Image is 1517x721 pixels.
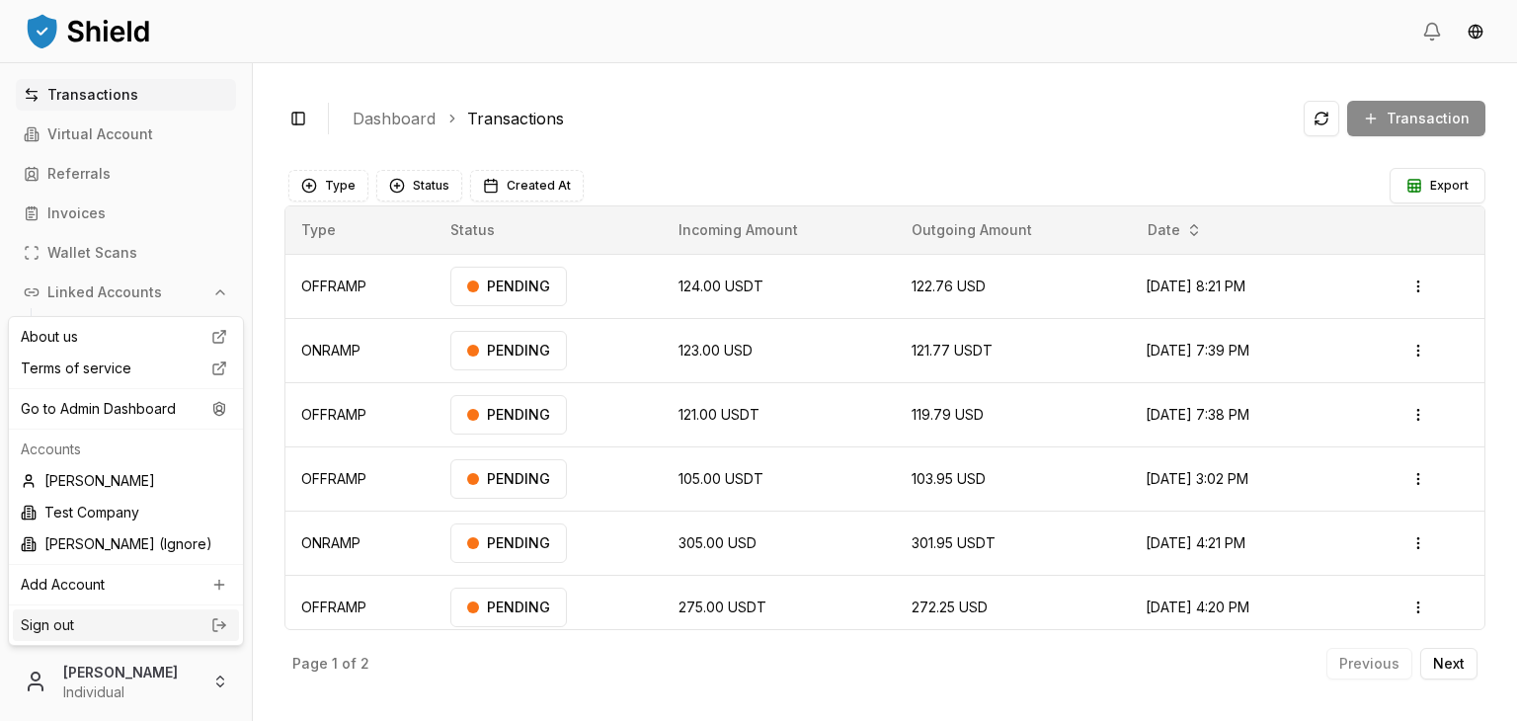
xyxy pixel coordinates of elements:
[13,569,239,601] a: Add Account
[13,497,239,528] div: Test Company
[13,393,239,425] div: Go to Admin Dashboard
[13,465,239,497] div: [PERSON_NAME]
[21,615,231,635] a: Sign out
[13,528,239,560] div: [PERSON_NAME] (Ignore)
[13,321,239,353] a: About us
[13,353,239,384] a: Terms of service
[21,440,231,459] p: Accounts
